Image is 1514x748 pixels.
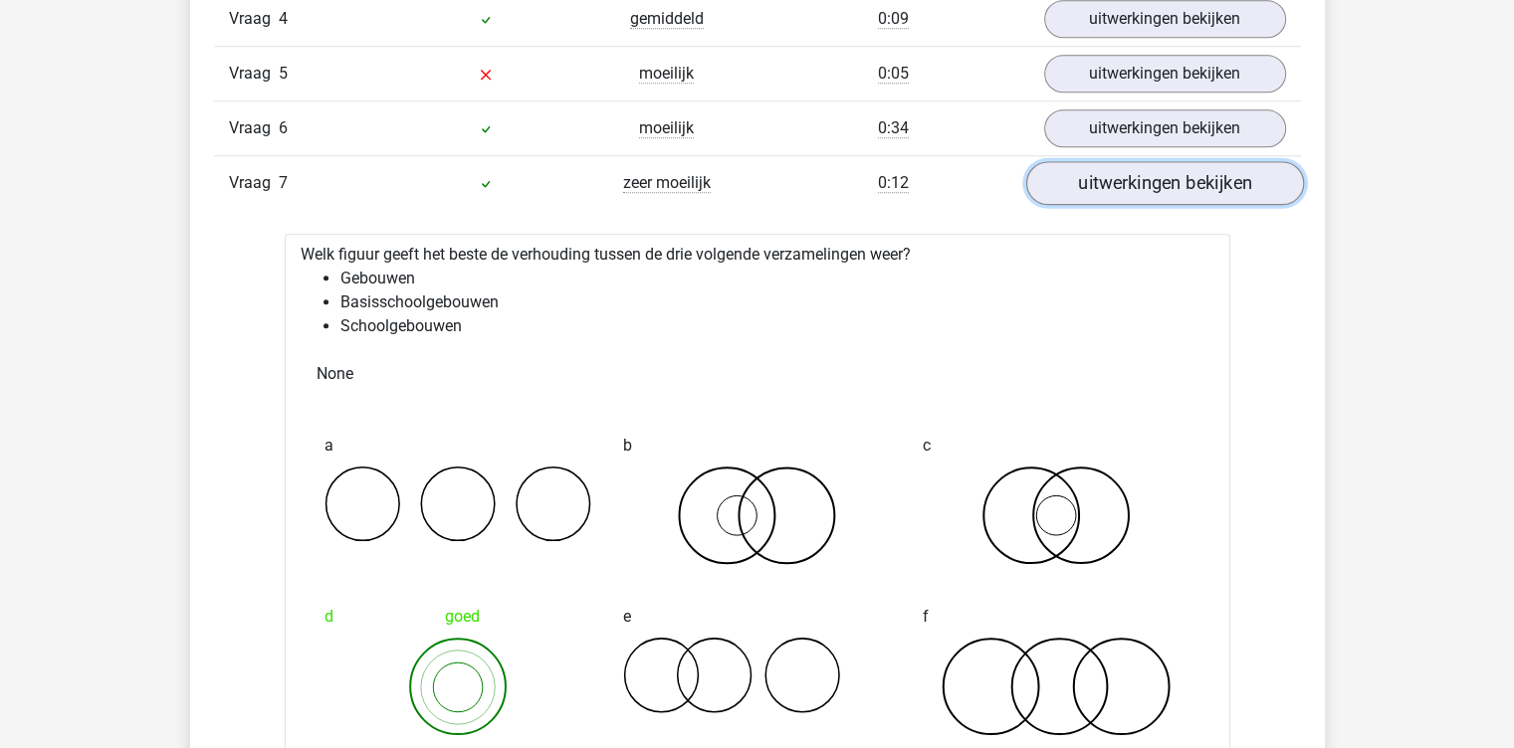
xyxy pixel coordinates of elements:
a: uitwerkingen bekijken [1044,55,1286,93]
span: a [324,426,333,466]
span: zeer moeilijk [623,173,711,193]
span: 7 [279,173,288,192]
span: c [923,426,931,466]
div: goed [324,597,592,637]
li: Gebouwen [340,267,1214,290]
li: Schoolgebouwen [340,314,1214,338]
span: 0:12 [878,173,909,193]
span: 0:34 [878,118,909,138]
span: f [923,597,929,637]
span: 5 [279,64,288,83]
div: None [301,354,1214,394]
a: uitwerkingen bekijken [1044,109,1286,147]
span: b [623,426,632,466]
span: gemiddeld [630,9,704,29]
span: d [324,597,333,637]
a: uitwerkingen bekijken [1025,161,1303,205]
span: moeilijk [639,64,694,84]
span: Vraag [229,116,279,140]
li: Basisschoolgebouwen [340,290,1214,314]
span: 4 [279,9,288,28]
span: Vraag [229,62,279,86]
span: 0:05 [878,64,909,84]
span: Vraag [229,171,279,195]
span: Vraag [229,7,279,31]
span: 6 [279,118,288,137]
span: e [623,597,631,637]
span: 0:09 [878,9,909,29]
span: moeilijk [639,118,694,138]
